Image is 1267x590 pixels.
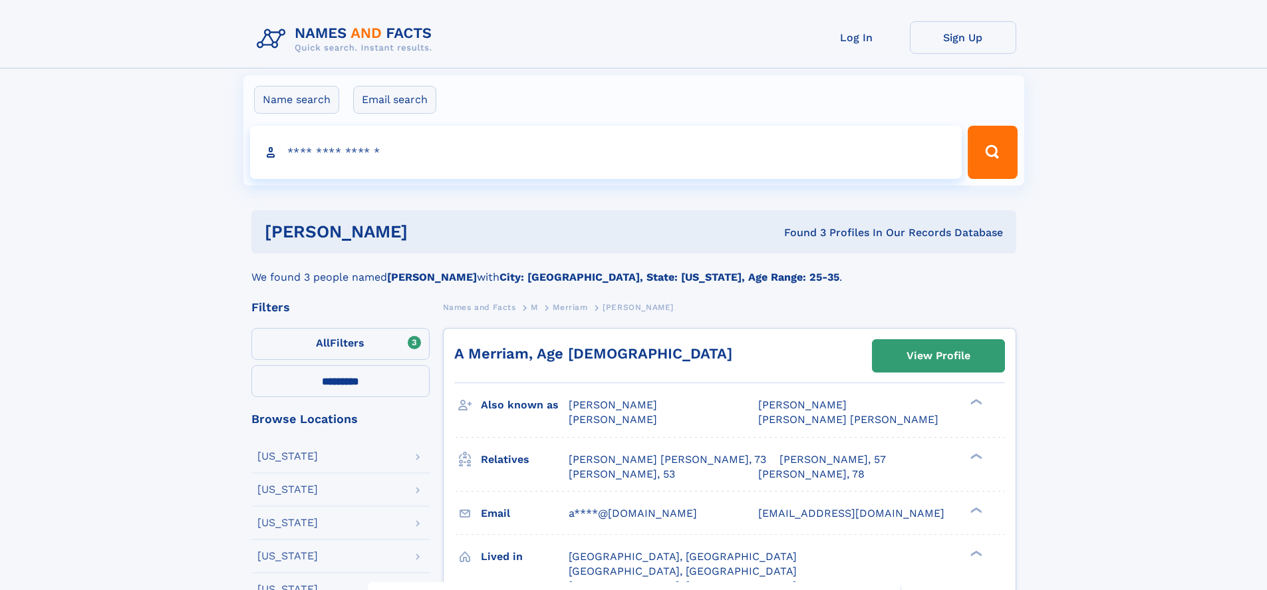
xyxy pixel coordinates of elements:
[803,21,910,54] a: Log In
[251,253,1016,285] div: We found 3 people named with .
[257,551,318,561] div: [US_STATE]
[553,303,587,312] span: Merriam
[265,223,596,240] h1: [PERSON_NAME]
[967,452,983,460] div: ❯
[257,484,318,495] div: [US_STATE]
[257,517,318,528] div: [US_STATE]
[873,340,1004,372] a: View Profile
[254,86,339,114] label: Name search
[251,328,430,360] label: Filters
[569,467,675,482] a: [PERSON_NAME], 53
[316,337,330,349] span: All
[387,271,477,283] b: [PERSON_NAME]
[758,413,938,426] span: [PERSON_NAME] [PERSON_NAME]
[481,394,569,416] h3: Also known as
[481,545,569,568] h3: Lived in
[454,345,732,362] a: A Merriam, Age [DEMOGRAPHIC_DATA]
[596,225,1003,240] div: Found 3 Profiles In Our Records Database
[353,86,436,114] label: Email search
[569,452,766,467] a: [PERSON_NAME] [PERSON_NAME], 73
[531,303,538,312] span: M
[251,301,430,313] div: Filters
[257,451,318,462] div: [US_STATE]
[569,398,657,411] span: [PERSON_NAME]
[481,502,569,525] h3: Email
[250,126,962,179] input: search input
[758,507,944,519] span: [EMAIL_ADDRESS][DOMAIN_NAME]
[443,299,516,315] a: Names and Facts
[967,398,983,406] div: ❯
[758,467,865,482] a: [PERSON_NAME], 78
[967,549,983,557] div: ❯
[968,126,1017,179] button: Search Button
[907,341,970,371] div: View Profile
[251,21,443,57] img: Logo Names and Facts
[553,299,587,315] a: Merriam
[569,565,797,577] span: [GEOGRAPHIC_DATA], [GEOGRAPHIC_DATA]
[481,448,569,471] h3: Relatives
[569,413,657,426] span: [PERSON_NAME]
[499,271,839,283] b: City: [GEOGRAPHIC_DATA], State: [US_STATE], Age Range: 25-35
[569,550,797,563] span: [GEOGRAPHIC_DATA], [GEOGRAPHIC_DATA]
[967,506,983,514] div: ❯
[531,299,538,315] a: M
[758,398,847,411] span: [PERSON_NAME]
[910,21,1016,54] a: Sign Up
[251,413,430,425] div: Browse Locations
[779,452,886,467] a: [PERSON_NAME], 57
[603,303,674,312] span: [PERSON_NAME]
